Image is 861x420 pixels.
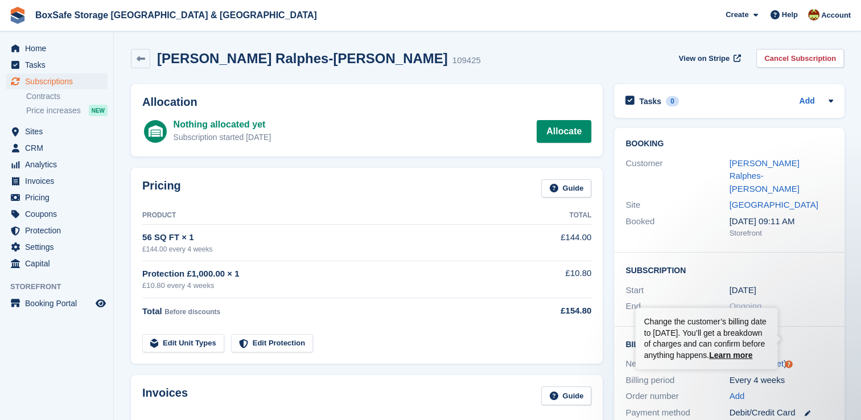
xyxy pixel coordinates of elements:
[674,49,743,68] a: View on Stripe
[729,158,799,193] a: [PERSON_NAME] Ralphes-[PERSON_NAME]
[625,374,729,387] div: Billing period
[25,295,93,311] span: Booking Portal
[729,390,744,403] a: Add
[625,215,729,239] div: Booked
[142,280,523,291] div: £10.80 every 4 weeks
[625,157,729,196] div: Customer
[541,386,591,405] a: Guide
[729,301,761,311] span: Ongoing
[625,300,729,313] div: End
[157,51,448,66] h2: [PERSON_NAME] Ralphes-[PERSON_NAME]
[625,199,729,212] div: Site
[6,173,108,189] a: menu
[6,190,108,205] a: menu
[6,140,108,156] a: menu
[523,207,592,225] th: Total
[523,261,592,298] td: £10.80
[6,157,108,172] a: menu
[625,264,833,275] h2: Subscription
[142,306,162,316] span: Total
[729,374,833,387] div: Every 4 weeks
[164,308,220,316] span: Before discounts
[142,231,523,244] div: 56 SQ FT × 1
[625,357,729,370] div: Next invoice
[644,316,769,361] div: Change the customer’s billing date to [DATE]. You’ll get a breakdown of charges and can confirm b...
[784,359,794,369] div: Tooltip anchor
[6,123,108,139] a: menu
[6,40,108,56] a: menu
[25,173,93,189] span: Invoices
[6,206,108,222] a: menu
[25,239,93,255] span: Settings
[729,200,818,209] a: [GEOGRAPHIC_DATA]
[808,9,819,20] img: Kim
[726,9,748,20] span: Create
[9,7,26,24] img: stora-icon-8386f47178a22dfd0bd8f6a31ec36ba5ce8667c1dd55bd0f319d3a0aa187defe.svg
[6,57,108,73] a: menu
[6,295,108,311] a: menu
[625,406,729,419] div: Payment method
[89,105,108,116] div: NEW
[25,57,93,73] span: Tasks
[679,53,730,64] span: View on Stripe
[625,284,729,297] div: Start
[142,334,224,353] a: Edit Unit Types
[6,223,108,238] a: menu
[174,118,271,131] div: Nothing allocated yet
[729,284,756,297] time: 2025-09-22 00:00:00 UTC
[799,95,814,108] a: Add
[6,256,108,271] a: menu
[31,6,322,24] a: BoxSafe Storage [GEOGRAPHIC_DATA] & [GEOGRAPHIC_DATA]
[452,54,481,67] div: 109425
[142,267,523,281] div: Protection £1,000.00 × 1
[142,96,591,109] h2: Allocation
[761,359,784,368] a: Reset
[625,338,833,349] h2: Billing
[142,179,181,198] h2: Pricing
[6,73,108,89] a: menu
[523,304,592,318] div: £154.80
[26,91,108,102] a: Contracts
[26,104,108,117] a: Price increases NEW
[729,228,833,239] div: Storefront
[25,256,93,271] span: Capital
[541,179,591,198] a: Guide
[25,73,93,89] span: Subscriptions
[142,244,523,254] div: £144.00 every 4 weeks
[821,10,851,21] span: Account
[6,239,108,255] a: menu
[537,120,591,143] a: Allocate
[25,223,93,238] span: Protection
[625,390,729,403] div: Order number
[10,281,113,293] span: Storefront
[756,49,844,68] a: Cancel Subscription
[26,105,81,116] span: Price increases
[94,297,108,310] a: Preview store
[666,96,679,106] div: 0
[174,131,271,143] div: Subscription started [DATE]
[709,351,752,360] a: Learn more
[639,96,661,106] h2: Tasks
[25,140,93,156] span: CRM
[142,207,523,225] th: Product
[523,225,592,261] td: £144.00
[729,406,833,419] div: Debit/Credit Card
[25,123,93,139] span: Sites
[142,386,188,405] h2: Invoices
[231,334,313,353] a: Edit Protection
[782,9,798,20] span: Help
[25,206,93,222] span: Coupons
[729,215,833,228] div: [DATE] 09:11 AM
[25,40,93,56] span: Home
[625,139,833,149] h2: Booking
[729,357,833,370] div: [DATE] ( )
[25,190,93,205] span: Pricing
[25,157,93,172] span: Analytics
